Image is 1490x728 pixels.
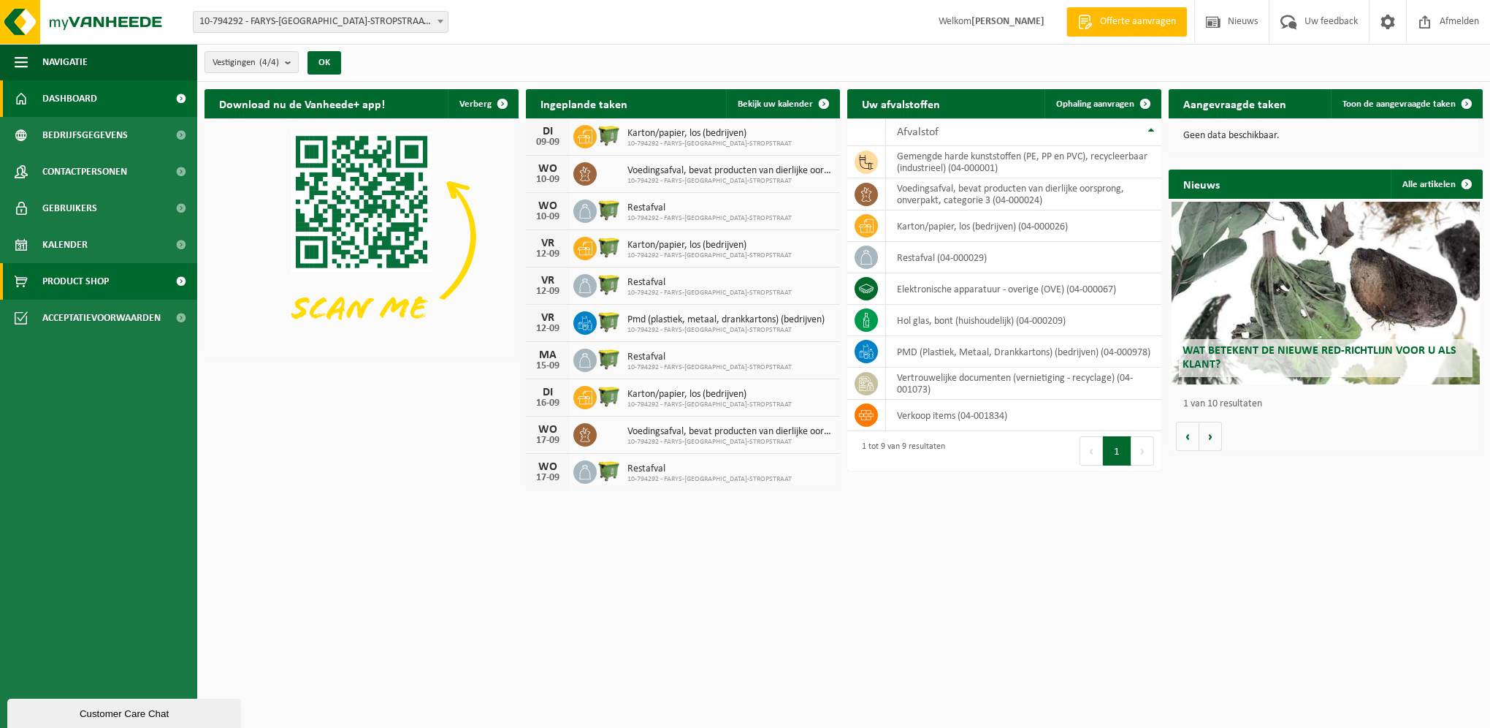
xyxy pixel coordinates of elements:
span: Karton/papier, los (bedrijven) [627,128,792,140]
div: 15-09 [533,361,562,371]
td: gemengde harde kunststoffen (PE, PP en PVC), recycleerbaar (industrieel) (04-000001) [886,146,1161,178]
span: Kalender [42,227,88,263]
span: Restafval [627,277,792,289]
div: VR [533,238,562,249]
div: 1 tot 9 van 9 resultaten [855,435,945,467]
span: Ophaling aanvragen [1056,99,1134,109]
span: 10-794292 - FARYS-[GEOGRAPHIC_DATA]-STROPSTRAAT [627,177,833,186]
a: Ophaling aanvragen [1044,89,1160,118]
span: Navigatie [42,44,88,80]
div: WO [533,200,562,212]
img: WB-1100-HPE-GN-50 [597,384,622,409]
span: Toon de aangevraagde taken [1342,99,1456,109]
td: hol glas, bont (huishoudelijk) (04-000209) [886,305,1161,336]
div: 12-09 [533,287,562,297]
span: Bekijk uw kalender [738,99,813,109]
td: vertrouwelijke documenten (vernietiging - recyclage) (04-001073) [886,368,1161,400]
div: DI [533,387,562,398]
td: restafval (04-000029) [886,242,1161,273]
span: 10-794292 - FARYS-[GEOGRAPHIC_DATA]-STROPSTRAAT [627,214,792,223]
span: 10-794292 - FARYS-[GEOGRAPHIC_DATA]-STROPSTRAAT [627,475,792,484]
img: WB-1100-HPE-GN-50 [597,309,622,334]
td: elektronische apparatuur - overige (OVE) (04-000067) [886,273,1161,305]
strong: [PERSON_NAME] [971,16,1044,27]
img: WB-1100-HPE-GN-50 [597,458,622,483]
a: Toon de aangevraagde taken [1331,89,1481,118]
p: 1 van 10 resultaten [1183,399,1475,409]
a: Offerte aanvragen [1066,7,1187,37]
span: Wat betekent de nieuwe RED-richtlijn voor u als klant? [1183,345,1456,371]
div: 17-09 [533,473,562,483]
div: VR [533,312,562,324]
div: 10-09 [533,212,562,222]
button: Previous [1080,436,1103,466]
img: WB-1100-HPE-GN-50 [597,346,622,371]
button: Next [1131,436,1154,466]
span: Restafval [627,352,792,363]
td: PMD (Plastiek, Metaal, Drankkartons) (bedrijven) (04-000978) [886,336,1161,368]
span: Product Shop [42,263,109,300]
div: WO [533,424,562,436]
div: WO [533,163,562,175]
span: 10-794292 - FARYS-[GEOGRAPHIC_DATA]-STROPSTRAAT [627,326,825,335]
span: 10-794292 - FARYS-[GEOGRAPHIC_DATA]-STROPSTRAAT [627,438,833,447]
div: MA [533,349,562,361]
div: 12-09 [533,249,562,259]
h2: Uw afvalstoffen [847,89,955,118]
a: Alle artikelen [1391,170,1481,199]
td: karton/papier, los (bedrijven) (04-000026) [886,211,1161,242]
img: WB-1100-HPE-GN-50 [597,123,622,148]
button: Vorige [1176,422,1199,451]
span: Restafval [627,202,792,214]
img: Download de VHEPlus App [205,118,519,354]
span: Offerte aanvragen [1096,15,1180,29]
button: Volgende [1199,422,1222,451]
img: WB-1100-HPE-GN-50 [597,272,622,297]
span: Voedingsafval, bevat producten van dierlijke oorsprong, onverpakt, categorie 3 [627,426,833,438]
span: 10-794292 - FARYS-[GEOGRAPHIC_DATA]-STROPSTRAAT [627,289,792,297]
h2: Nieuws [1169,170,1234,198]
span: Acceptatievoorwaarden [42,300,161,336]
a: Bekijk uw kalender [726,89,838,118]
div: 10-09 [533,175,562,185]
img: WB-1100-HPE-GN-50 [597,197,622,222]
span: Verberg [459,99,492,109]
div: WO [533,461,562,473]
h2: Ingeplande taken [526,89,642,118]
span: Afvalstof [897,126,939,138]
a: Wat betekent de nieuwe RED-richtlijn voor u als klant? [1172,202,1479,384]
p: Geen data beschikbaar. [1183,131,1468,141]
img: WB-1100-HPE-GN-50 [597,235,622,259]
div: 16-09 [533,398,562,409]
span: Bedrijfsgegevens [42,117,128,153]
td: voedingsafval, bevat producten van dierlijke oorsprong, onverpakt, categorie 3 (04-000024) [886,178,1161,211]
span: 10-794292 - FARYS-[GEOGRAPHIC_DATA]-STROPSTRAAT [627,140,792,148]
div: VR [533,275,562,287]
div: 09-09 [533,137,562,148]
td: verkoop items (04-001834) [886,400,1161,431]
iframe: chat widget [7,696,244,728]
span: 10-794292 - FARYS-[GEOGRAPHIC_DATA]-STROPSTRAAT [627,251,792,260]
span: Restafval [627,463,792,475]
span: Karton/papier, los (bedrijven) [627,240,792,251]
span: Karton/papier, los (bedrijven) [627,389,792,401]
span: 10-794292 - FARYS-[GEOGRAPHIC_DATA]-STROPSTRAAT [627,363,792,372]
span: Gebruikers [42,190,97,227]
span: 10-794292 - FARYS-GENT-STROPSTRAAT - GENT [194,12,448,32]
div: DI [533,126,562,137]
div: 12-09 [533,324,562,334]
span: Pmd (plastiek, metaal, drankkartons) (bedrijven) [627,314,825,326]
span: 10-794292 - FARYS-[GEOGRAPHIC_DATA]-STROPSTRAAT [627,401,792,409]
span: Dashboard [42,80,97,117]
button: 1 [1103,436,1131,466]
div: 17-09 [533,436,562,446]
button: Vestigingen(4/4) [205,51,299,73]
h2: Aangevraagde taken [1169,89,1301,118]
span: Voedingsafval, bevat producten van dierlijke oorsprong, onverpakt, categorie 3 [627,165,833,177]
span: 10-794292 - FARYS-GENT-STROPSTRAAT - GENT [193,11,448,33]
button: Verberg [448,89,517,118]
button: OK [307,51,341,75]
span: Contactpersonen [42,153,127,190]
h2: Download nu de Vanheede+ app! [205,89,400,118]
